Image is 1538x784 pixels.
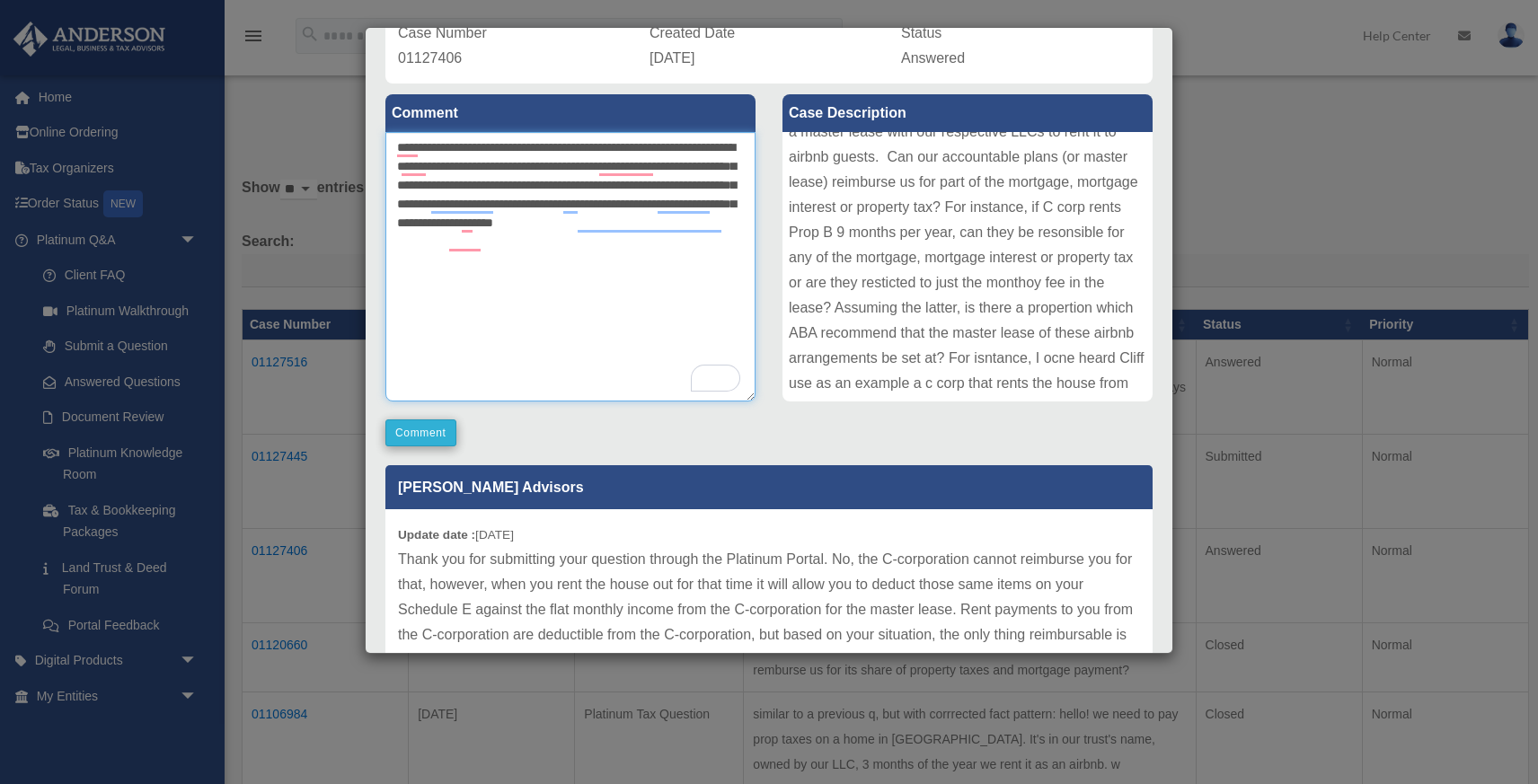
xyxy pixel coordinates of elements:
p: Thank you for submitting your question through the Platinum Portal. No, the C-corporation cannot ... [398,547,1140,673]
span: Answered [901,50,965,66]
span: [DATE] [650,50,694,66]
b: Update date : [398,528,475,542]
label: Case Description [782,94,1153,132]
textarea: To enrich screen reader interactions, please activate Accessibility in Grammarly extension settings [385,132,756,401]
small: [DATE] [398,528,514,542]
div: MORTGAGE, INTEREST, HOME OFFICE & C CORP AIRBNB:We live in prop A 9 months per year, prop B 3 mon... [782,132,1153,401]
span: Case Number [398,25,487,40]
p: [PERSON_NAME] Advisors [385,465,1153,509]
span: 01127406 [398,50,462,66]
span: Status [901,25,941,40]
button: Comment [385,419,456,446]
label: Comment [385,94,756,132]
span: Created Date [650,25,735,40]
